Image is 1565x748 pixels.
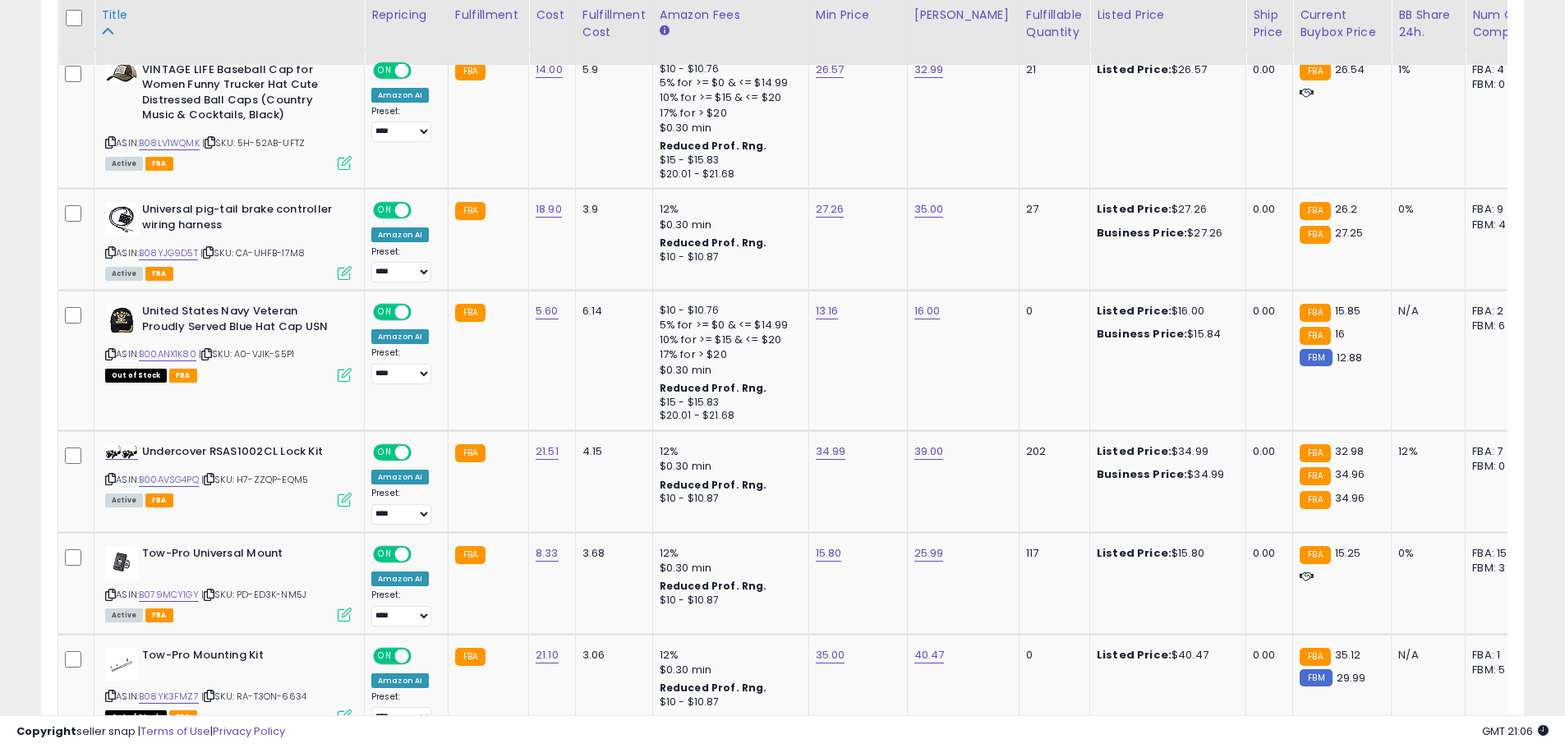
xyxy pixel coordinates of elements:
div: Fulfillable Quantity [1026,7,1083,41]
b: Listed Price: [1097,201,1171,217]
small: FBM [1300,349,1332,366]
div: 12% [660,546,796,561]
span: ON [375,204,395,218]
div: 117 [1026,546,1077,561]
span: | SKU: 5H-52AB-UFTZ [202,136,305,149]
a: B00ANX1K80 [139,347,196,361]
div: Amazon Fees [660,7,802,24]
div: Fulfillment [455,7,522,24]
div: Preset: [371,347,435,384]
span: All listings currently available for purchase on Amazon [105,267,143,281]
span: OFF [409,649,435,663]
div: 17% for > $20 [660,347,796,362]
span: | SKU: RA-T3ON-6634 [201,690,306,703]
div: $15 - $15.83 [660,396,796,410]
div: $40.47 [1097,648,1233,663]
small: FBA [455,546,486,564]
div: $20.01 - $21.68 [660,409,796,423]
a: B08YJG9D5T [139,246,198,260]
small: FBA [1300,648,1330,666]
div: Cost [536,7,568,24]
div: $20.01 - $21.68 [660,167,796,181]
a: B08YK3FMZ7 [139,690,199,704]
small: Amazon Fees. [660,24,670,39]
div: FBM: 4 [1472,218,1526,232]
span: 29.99 [1337,670,1366,686]
div: Preset: [371,246,435,283]
span: | SKU: CA-UHFB-17M8 [200,246,305,259]
div: $0.30 min [660,218,796,232]
div: 5% for >= $0 & <= $14.99 [660,318,796,333]
small: FBA [455,62,486,80]
a: 26.57 [816,62,845,78]
div: ASIN: [105,546,352,621]
div: Current Buybox Price [1300,7,1384,41]
div: $0.30 min [660,561,796,576]
div: 0% [1398,202,1452,217]
div: 17% for > $20 [660,106,796,121]
img: 41F7Ts2+CNL._SL40_.jpg [105,62,138,83]
div: 3.06 [582,648,640,663]
span: | SKU: H7-ZZQP-EQM5 [201,473,308,486]
div: [PERSON_NAME] [914,7,1012,24]
span: | SKU: A0-VJIK-S5P1 [199,347,294,360]
div: $0.30 min [660,663,796,677]
div: $10 - $10.87 [660,695,796,709]
b: Business Price: [1097,466,1187,482]
a: 18.90 [536,201,562,218]
div: $0.30 min [660,363,796,378]
div: 12% [660,648,796,663]
a: Terms of Use [140,723,210,739]
b: Business Price: [1097,225,1187,241]
a: 21.51 [536,443,559,460]
div: 0 [1026,648,1077,663]
b: Business Price: [1097,326,1187,342]
img: 41v6+W7IvGL._SL40_.jpg [105,202,138,235]
div: $15.84 [1097,327,1233,342]
span: All listings currently available for purchase on Amazon [105,608,143,622]
div: 27 [1026,202,1077,217]
div: FBA: 15 [1472,546,1526,561]
div: $15.80 [1097,546,1233,561]
small: FBA [1300,327,1330,345]
div: 4.15 [582,444,640,459]
b: Reduced Prof. Rng. [660,381,767,395]
div: $10 - $10.87 [660,492,796,506]
a: 13.16 [816,303,839,319]
a: 39.00 [914,443,944,460]
div: Preset: [371,691,435,728]
span: FBA [169,369,197,383]
b: VINTAGE LIFE Baseball Cap for Women Funny Trucker Hat Cute Distressed Ball Caps (Country Music & ... [142,62,342,127]
div: $27.26 [1097,202,1233,217]
div: FBA: 9 [1472,202,1526,217]
small: FBA [1300,226,1330,244]
small: FBA [1300,491,1330,509]
div: FBM: 0 [1472,77,1526,92]
span: 26.54 [1335,62,1365,77]
div: $0.30 min [660,121,796,135]
small: FBA [455,202,486,220]
span: FBA [145,267,173,281]
div: $26.57 [1097,62,1233,77]
a: B079MCY1GY [139,588,199,602]
div: Amazon AI [371,673,429,688]
a: 8.33 [536,545,559,562]
div: $34.99 [1097,467,1233,482]
small: FBA [1300,546,1330,564]
span: 34.96 [1335,466,1365,482]
div: Preset: [371,488,435,525]
div: ASIN: [105,648,352,723]
div: 12% [660,444,796,459]
div: 0.00 [1253,304,1280,319]
div: 12% [1398,444,1452,459]
a: 14.00 [536,62,563,78]
div: BB Share 24h. [1398,7,1458,41]
div: Amazon AI [371,571,429,586]
div: ASIN: [105,304,352,380]
div: 6.14 [582,304,640,319]
div: 0.00 [1253,62,1280,77]
div: 3.9 [582,202,640,217]
div: 12% [660,202,796,217]
span: All listings currently available for purchase on Amazon [105,493,143,507]
div: FBM: 0 [1472,459,1526,474]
